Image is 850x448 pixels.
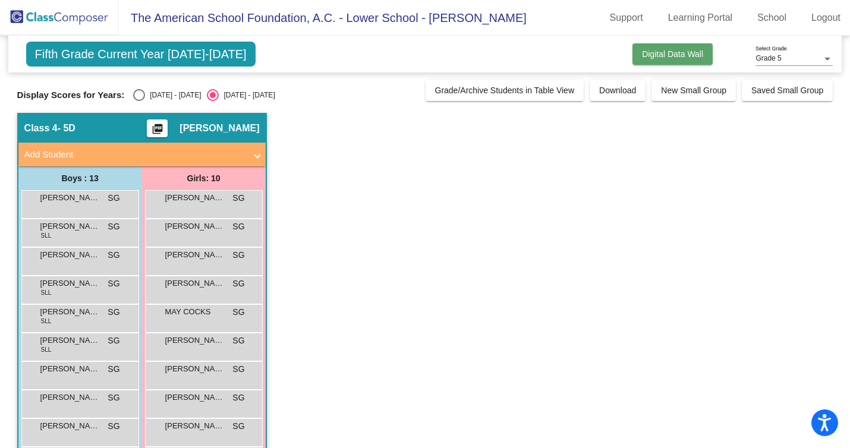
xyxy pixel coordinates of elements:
span: The American School Foundation, A.C. - Lower School - [PERSON_NAME] [119,8,527,27]
span: Saved Small Group [751,86,823,95]
span: [PERSON_NAME] [165,420,225,432]
span: SG [108,306,119,318]
span: New Small Group [661,86,726,95]
span: [PERSON_NAME] [40,192,100,204]
span: [PERSON_NAME] [40,420,100,432]
mat-radio-group: Select an option [133,89,275,101]
span: SG [232,306,244,318]
span: [PERSON_NAME] [165,277,225,289]
span: SG [232,249,244,261]
span: [PERSON_NAME] [40,392,100,403]
div: [DATE] - [DATE] [219,90,275,100]
span: [PERSON_NAME] [165,335,225,346]
span: [PERSON_NAME] [40,249,100,261]
span: SG [108,277,119,290]
button: New Small Group [651,80,736,101]
span: [PERSON_NAME] [165,392,225,403]
mat-expansion-panel-header: Add Student [18,143,266,166]
span: [PERSON_NAME] [PERSON_NAME] [40,335,100,346]
a: Logout [802,8,850,27]
span: SLL [41,317,52,326]
span: MAY COCKS [165,306,225,318]
mat-icon: picture_as_pdf [150,123,165,140]
span: Grade/Archive Students in Table View [435,86,575,95]
div: Girls: 10 [142,166,266,190]
span: SLL [41,288,52,297]
span: [PERSON_NAME] [40,306,100,318]
span: Fifth Grade Current Year [DATE]-[DATE] [26,42,256,67]
span: SG [108,420,119,433]
span: SG [232,420,244,433]
span: SG [108,335,119,347]
span: SG [232,392,244,404]
span: SG [232,192,244,204]
span: SG [232,335,244,347]
a: School [748,8,796,27]
span: [PERSON_NAME] [40,277,100,289]
span: Digital Data Wall [642,49,703,59]
span: - 5D [58,122,75,134]
button: Print Students Details [147,119,168,137]
span: [PERSON_NAME] [40,363,100,375]
button: Saved Small Group [742,80,833,101]
span: SG [232,277,244,290]
span: [PERSON_NAME] [165,249,225,261]
span: Download [599,86,636,95]
button: Digital Data Wall [632,43,713,65]
span: [PERSON_NAME] [180,122,259,134]
div: [DATE] - [DATE] [145,90,201,100]
span: SG [108,249,119,261]
span: SG [108,392,119,404]
span: [PERSON_NAME] [40,220,100,232]
span: SLL [41,345,52,354]
span: SG [108,192,119,204]
mat-panel-title: Add Student [24,148,245,162]
span: [PERSON_NAME] [165,192,225,204]
span: Display Scores for Years: [17,90,125,100]
div: Boys : 13 [18,166,142,190]
span: [PERSON_NAME] [165,363,225,375]
button: Download [590,80,646,101]
button: Grade/Archive Students in Table View [426,80,584,101]
span: SG [232,363,244,376]
span: Grade 5 [755,54,781,62]
span: SG [108,220,119,233]
span: SG [232,220,244,233]
a: Learning Portal [659,8,742,27]
span: SG [108,363,119,376]
span: Class 4 [24,122,58,134]
a: Support [600,8,653,27]
span: SLL [41,231,52,240]
span: [PERSON_NAME] [165,220,225,232]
